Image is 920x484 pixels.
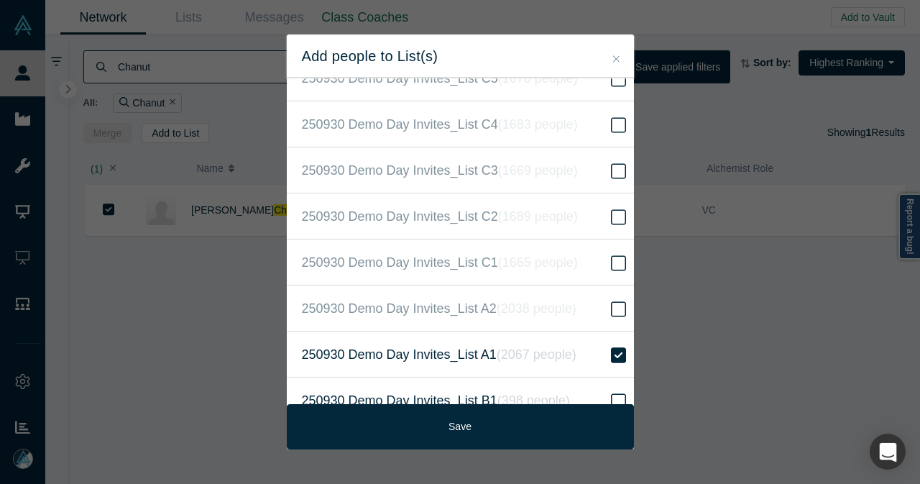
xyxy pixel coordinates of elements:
[302,344,576,365] span: 250930 Demo Day Invites_List A1
[497,393,570,408] i: ( 398 people )
[302,68,578,88] span: 250930 Demo Day Invites_List C5
[609,51,624,68] button: Close
[287,404,634,449] button: Save
[302,206,578,227] span: 250930 Demo Day Invites_List C2
[498,117,578,132] i: ( 1683 people )
[302,298,576,319] span: 250930 Demo Day Invites_List A2
[498,71,578,86] i: ( 1670 people )
[302,160,578,181] span: 250930 Demo Day Invites_List C3
[497,347,576,362] i: ( 2067 people )
[498,209,578,224] i: ( 1689 people )
[498,255,578,270] i: ( 1665 people )
[302,391,570,411] span: 250930 Demo Day Invites_List B1
[302,47,619,65] h2: Add people to List(s)
[498,163,578,178] i: ( 1669 people )
[497,301,576,316] i: ( 2038 people )
[302,114,578,134] span: 250930 Demo Day Invites_List C4
[302,252,578,273] span: 250930 Demo Day Invites_List C1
